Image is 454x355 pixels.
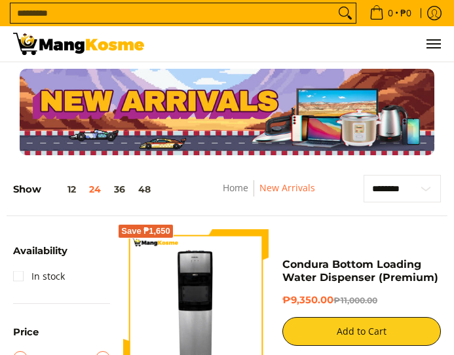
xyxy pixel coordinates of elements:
[333,295,377,305] del: ₱11,000.00
[13,327,39,347] summary: Open
[13,33,144,55] img: New Arrivals: Fresh Release from The Premium Brands l Mang Kosme | Page 2
[13,246,67,266] summary: Open
[223,181,248,194] a: Home
[386,9,395,18] span: 0
[259,181,315,194] a: New Arrivals
[41,184,83,195] button: 12
[282,258,438,284] a: Condura Bottom Loading Water Dispenser (Premium)
[83,184,107,195] button: 24
[121,227,170,235] span: Save ₱1,650
[282,317,441,346] button: Add to Cart
[157,26,441,62] ul: Customer Navigation
[157,26,441,62] nav: Main Menu
[107,184,132,195] button: 36
[13,183,157,196] h5: Show
[366,6,415,20] span: •
[13,266,65,287] a: In stock
[132,184,157,195] button: 48
[195,180,344,210] nav: Breadcrumbs
[13,246,67,256] span: Availability
[282,294,441,307] h6: ₱9,350.00
[335,3,356,23] button: Search
[398,9,413,18] span: ₱0
[425,26,441,62] button: Menu
[13,327,39,337] span: Price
